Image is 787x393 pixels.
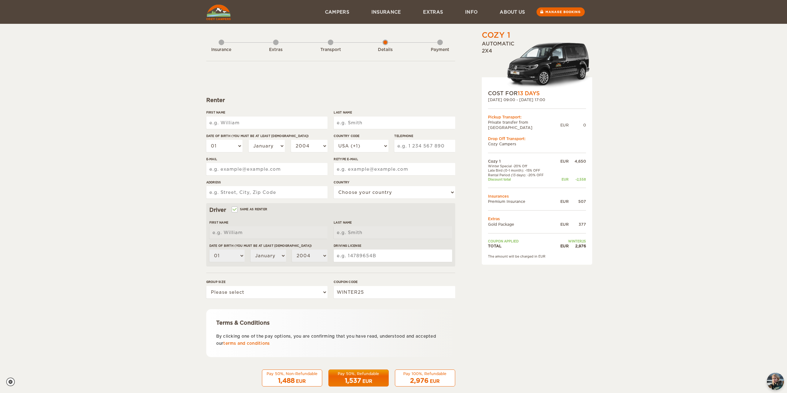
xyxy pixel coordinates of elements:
[555,222,568,227] div: EUR
[206,5,231,20] img: Cozy Campers
[767,373,784,390] img: Freyja at Cozy Campers
[206,157,327,161] label: E-mail
[216,319,445,327] div: Terms & Conditions
[314,47,348,53] div: Transport
[555,199,568,204] div: EUR
[560,122,569,128] div: EUR
[410,377,429,384] span: 2,976
[488,114,586,120] div: Pickup Transport:
[345,377,361,384] span: 1,537
[394,134,455,138] label: Telephone
[488,254,586,258] div: The amount will be charged in EUR
[569,177,586,182] div: -2,558
[488,173,555,177] td: Rental Period (13 days): -20% OFF
[296,378,306,384] div: EUR
[488,243,555,249] td: TOTAL
[206,110,327,115] label: First Name
[334,134,388,138] label: Country Code
[767,373,784,390] button: chat-button
[507,42,592,90] img: Volkswagen-Caddy-MaxiCrew_.png
[488,120,560,130] td: Private transfer from [GEOGRAPHIC_DATA]
[518,90,540,96] span: 13 Days
[482,41,592,89] div: Automatic 2x4
[394,140,455,152] input: e.g. 1 234 567 890
[569,122,586,128] div: 0
[232,206,267,212] label: Same as renter
[488,164,555,168] td: Winter Special -20% Off
[334,220,452,225] label: Last Name
[332,371,385,376] div: Pay 50%, Refundable
[555,177,568,182] div: EUR
[488,177,555,182] td: Discount total
[206,280,327,284] label: Group size
[488,239,555,243] td: Coupon applied
[223,341,270,346] a: terms and conditions
[209,226,327,239] input: e.g. William
[334,117,455,129] input: e.g. Smith
[368,47,402,53] div: Details
[266,371,318,376] div: Pay 50%, Non-Refundable
[423,47,457,53] div: Payment
[569,243,586,249] div: 2,976
[362,378,372,384] div: EUR
[278,377,295,384] span: 1,488
[206,163,327,175] input: e.g. example@example.com
[488,159,555,164] td: Cozy 1
[6,378,19,386] a: Cookie settings
[569,222,586,227] div: 377
[259,47,293,53] div: Extras
[334,163,455,175] input: e.g. example@example.com
[537,7,585,16] a: Manage booking
[216,333,445,347] p: By clicking one of the pay options, you are confirming that you have read, understood and accepte...
[488,216,586,221] td: Extras
[555,243,568,249] div: EUR
[482,30,510,41] div: Cozy 1
[555,239,586,243] td: WINTER25
[334,157,455,161] label: Retype E-mail
[206,186,327,199] input: e.g. Street, City, Zip Code
[334,250,452,262] input: e.g. 14789654B
[334,243,452,248] label: Driving License
[206,180,327,185] label: Address
[488,168,555,173] td: Late Bird (0-1 month): -15% OFF
[488,90,586,97] div: COST FOR
[334,226,452,239] input: e.g. Smith
[488,136,586,141] div: Drop Off Transport:
[232,208,236,212] input: Same as renter
[430,378,440,384] div: EUR
[209,206,452,214] div: Driver
[262,370,322,387] button: Pay 50%, Non-Refundable 1,488 EUR
[204,47,238,53] div: Insurance
[334,280,455,284] label: Coupon code
[209,220,327,225] label: First Name
[328,370,389,387] button: Pay 50%, Refundable 1,537 EUR
[569,199,586,204] div: 507
[488,222,555,227] td: Gold Package
[209,243,327,248] label: Date of birth (You must be at least [DEMOGRAPHIC_DATA])
[206,96,455,104] div: Renter
[334,180,455,185] label: Country
[334,110,455,115] label: Last Name
[395,370,455,387] button: Pay 100%, Refundable 2,976 EUR
[488,199,555,204] td: Premium Insurance
[488,194,586,199] td: Insurances
[488,141,586,147] td: Cozy Campers
[206,134,327,138] label: Date of birth (You must be at least [DEMOGRAPHIC_DATA])
[488,97,586,102] div: [DATE] 09:00 - [DATE] 17:00
[569,159,586,164] div: 4,650
[399,371,451,376] div: Pay 100%, Refundable
[555,159,568,164] div: EUR
[206,117,327,129] input: e.g. William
